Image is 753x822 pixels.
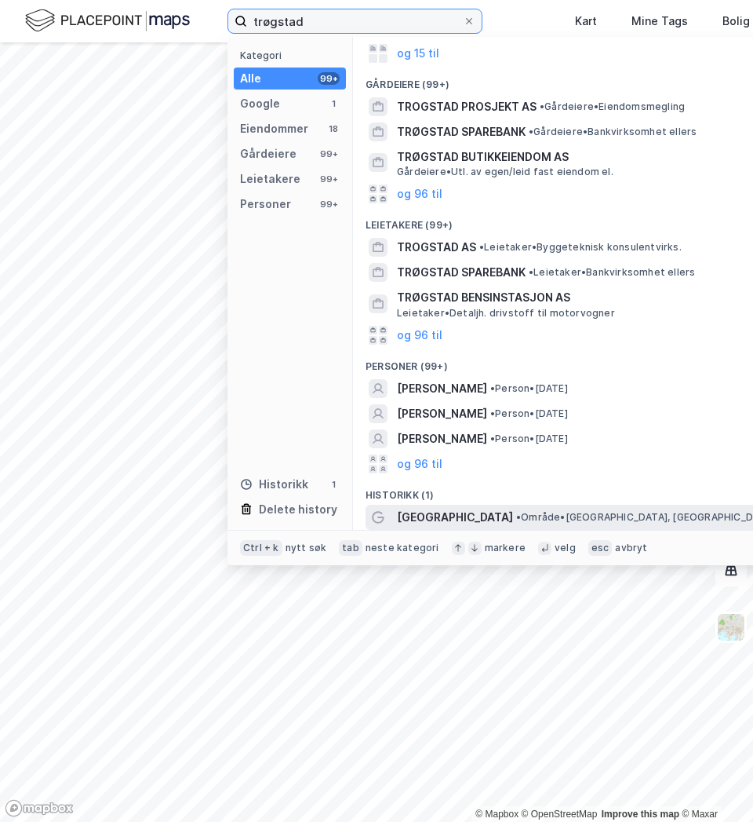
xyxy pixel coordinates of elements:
[615,542,647,554] div: avbryt
[631,12,688,31] div: Mine Tags
[397,307,615,320] span: Leietaker • Detaljh. drivstoff til motorvogner
[529,126,697,138] span: Gårdeiere • Bankvirksomhet ellers
[490,433,568,445] span: Person • [DATE]
[716,612,746,642] img: Z
[722,12,750,31] div: Bolig
[318,148,340,160] div: 99+
[318,173,340,185] div: 99+
[397,184,442,203] button: og 96 til
[397,166,613,178] span: Gårdeiere • Utl. av egen/leid fast eiendom el.
[479,241,484,253] span: •
[247,9,463,33] input: Søk på adresse, matrikkel, gårdeiere, leietakere eller personer
[366,542,439,554] div: neste kategori
[397,455,442,473] button: og 96 til
[397,429,487,448] span: [PERSON_NAME]
[25,7,190,35] img: logo.f888ab2527a4732fd821a326f86c7f29.svg
[540,100,544,112] span: •
[516,511,521,523] span: •
[490,407,495,419] span: •
[240,540,282,556] div: Ctrl + k
[327,97,340,110] div: 1
[602,809,679,820] a: Improve this map
[529,126,533,137] span: •
[575,12,597,31] div: Kart
[259,500,337,519] div: Delete history
[475,809,518,820] a: Mapbox
[339,540,362,556] div: tab
[675,747,753,822] iframe: Chat Widget
[5,799,74,817] a: Mapbox homepage
[397,508,513,527] span: [GEOGRAPHIC_DATA]
[540,100,685,113] span: Gårdeiere • Eiendomsmegling
[240,49,346,61] div: Kategori
[529,266,533,278] span: •
[490,407,568,420] span: Person • [DATE]
[240,170,300,188] div: Leietakere
[240,195,291,214] div: Personer
[490,382,568,395] span: Person • [DATE]
[397,238,476,257] span: TROGSTAD AS
[240,144,296,163] div: Gårdeiere
[397,44,439,63] button: og 15 til
[240,119,308,138] div: Eiendommer
[240,69,261,88] div: Alle
[327,122,340,135] div: 18
[479,241,682,254] span: Leietaker • Byggeteknisk konsulentvirks.
[485,542,526,554] div: markere
[529,266,695,279] span: Leietaker • Bankvirksomhet ellers
[327,478,340,491] div: 1
[397,379,487,398] span: [PERSON_NAME]
[397,97,537,116] span: TROGSTAD PROSJEKT AS
[240,475,308,494] div: Historikk
[397,122,526,141] span: TRØGSTAD SPAREBANK
[318,72,340,85] div: 99+
[397,263,526,282] span: TRØGSTAD SPAREBANK
[555,542,576,554] div: velg
[240,94,280,113] div: Google
[318,198,340,210] div: 99+
[490,382,495,394] span: •
[397,326,442,345] button: og 96 til
[588,540,613,556] div: esc
[522,809,598,820] a: OpenStreetMap
[490,433,495,444] span: •
[286,542,327,554] div: nytt søk
[397,404,487,423] span: [PERSON_NAME]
